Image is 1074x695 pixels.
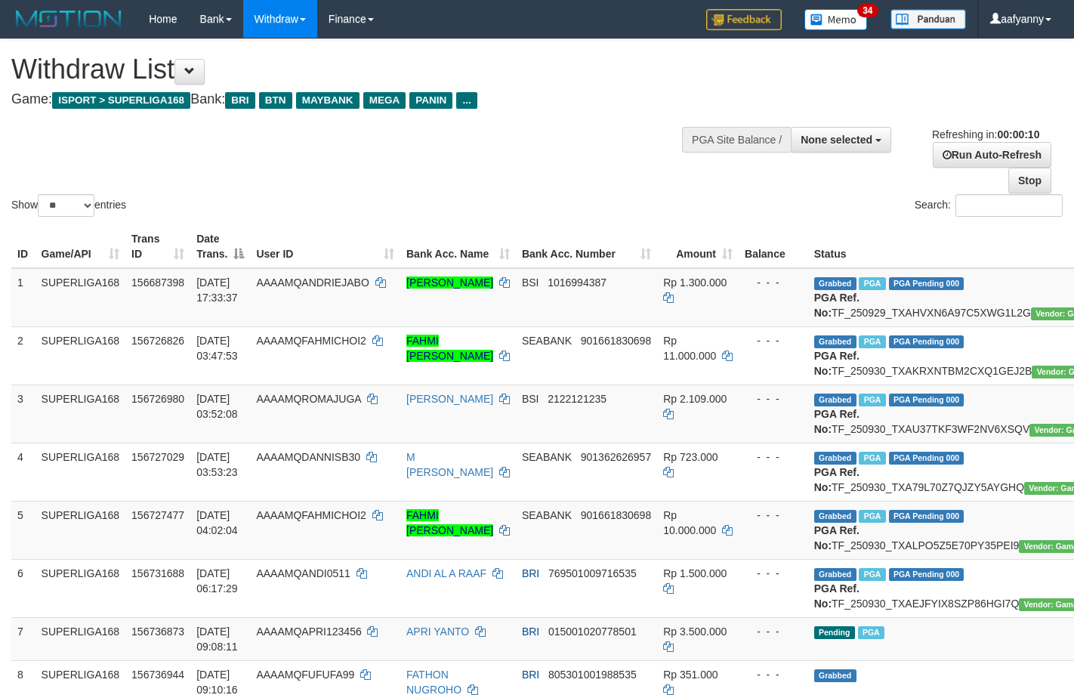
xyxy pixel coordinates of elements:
th: Amount: activate to sort column ascending [657,225,739,268]
select: Showentries [38,194,94,217]
span: Rp 351.000 [663,669,718,681]
td: 5 [11,501,35,559]
b: PGA Ref. No: [814,466,860,493]
span: AAAAMQANDRIEJABO [256,276,369,289]
span: BRI [522,625,539,638]
span: Copy 1016994387 to clipboard [548,276,606,289]
div: - - - [745,566,802,581]
input: Search: [955,194,1063,217]
span: [DATE] 17:33:37 [196,276,238,304]
span: PGA Pending [889,452,964,465]
span: BRI [522,669,539,681]
th: Balance [739,225,808,268]
span: Grabbed [814,335,856,348]
td: SUPERLIGA168 [35,326,126,385]
span: [DATE] 06:17:29 [196,567,238,595]
b: PGA Ref. No: [814,582,860,610]
h1: Withdraw List [11,54,701,85]
span: Rp 1.500.000 [663,567,727,579]
span: AAAAMQANDI0511 [256,567,350,579]
span: [DATE] 04:02:04 [196,509,238,536]
div: - - - [745,275,802,290]
div: - - - [745,624,802,639]
span: PANIN [409,92,452,109]
td: 3 [11,385,35,443]
td: 4 [11,443,35,501]
span: PGA Pending [889,510,964,523]
td: 1 [11,268,35,327]
div: - - - [745,667,802,682]
td: SUPERLIGA168 [35,617,126,660]
span: PGA Pending [889,568,964,581]
span: Rp 2.109.000 [663,393,727,405]
span: Copy 901362626957 to clipboard [581,451,651,463]
span: AAAAMQFUFUFA99 [256,669,354,681]
img: MOTION_logo.png [11,8,126,30]
a: [PERSON_NAME] [406,276,493,289]
span: 156736944 [131,669,184,681]
span: [DATE] 03:52:08 [196,393,238,420]
th: Trans ID: activate to sort column ascending [125,225,190,268]
span: Marked by aafheankoy [858,626,884,639]
span: None selected [801,134,872,146]
span: Refreshing in: [932,128,1039,141]
span: Rp 1.300.000 [663,276,727,289]
b: PGA Ref. No: [814,524,860,551]
td: SUPERLIGA168 [35,443,126,501]
span: [DATE] 03:47:53 [196,335,238,362]
a: Stop [1008,168,1051,193]
img: Feedback.jpg [706,9,782,30]
span: 156727029 [131,451,184,463]
span: Copy 769501009716535 to clipboard [548,567,637,579]
h4: Game: Bank: [11,92,701,107]
span: 156726980 [131,393,184,405]
a: FAHMI [PERSON_NAME] [406,509,493,536]
span: AAAAMQROMAJUGA [256,393,360,405]
span: Marked by aafandaneth [859,335,885,348]
span: Pending [814,626,855,639]
a: FAHMI [PERSON_NAME] [406,335,493,362]
span: Copy 2122121235 to clipboard [548,393,606,405]
div: - - - [745,508,802,523]
th: Bank Acc. Number: activate to sort column ascending [516,225,657,268]
span: 156731688 [131,567,184,579]
span: SEABANK [522,335,572,347]
strong: 00:00:10 [997,128,1039,141]
span: SEABANK [522,509,572,521]
span: ... [456,92,477,109]
th: Date Trans.: activate to sort column descending [190,225,250,268]
span: Rp 3.500.000 [663,625,727,638]
span: 156736873 [131,625,184,638]
a: M [PERSON_NAME] [406,451,493,478]
span: BRI [225,92,255,109]
img: panduan.png [890,9,966,29]
span: AAAAMQFAHMICHOI2 [256,335,366,347]
span: Marked by aafandaneth [859,452,885,465]
th: User ID: activate to sort column ascending [250,225,400,268]
span: BSI [522,276,539,289]
span: Rp 10.000.000 [663,509,716,536]
span: Copy 901661830698 to clipboard [581,335,651,347]
span: Rp 11.000.000 [663,335,716,362]
div: - - - [745,449,802,465]
span: Marked by aafromsomean [859,394,885,406]
span: [DATE] 09:08:11 [196,625,238,653]
img: Button%20Memo.svg [804,9,868,30]
span: Grabbed [814,394,856,406]
th: ID [11,225,35,268]
a: ANDI AL A RAAF [406,567,486,579]
button: None selected [791,127,891,153]
span: ISPORT > SUPERLIGA168 [52,92,190,109]
span: Copy 015001020778501 to clipboard [548,625,637,638]
span: [DATE] 03:53:23 [196,451,238,478]
span: PGA Pending [889,394,964,406]
span: Marked by aafromsomean [859,568,885,581]
a: Run Auto-Refresh [933,142,1051,168]
span: 156726826 [131,335,184,347]
span: PGA Pending [889,335,964,348]
span: Marked by aafandaneth [859,510,885,523]
span: AAAAMQDANNISB30 [256,451,360,463]
span: Grabbed [814,510,856,523]
span: Marked by aafsoycanthlai [859,277,885,290]
span: Copy 805301001988535 to clipboard [548,669,637,681]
